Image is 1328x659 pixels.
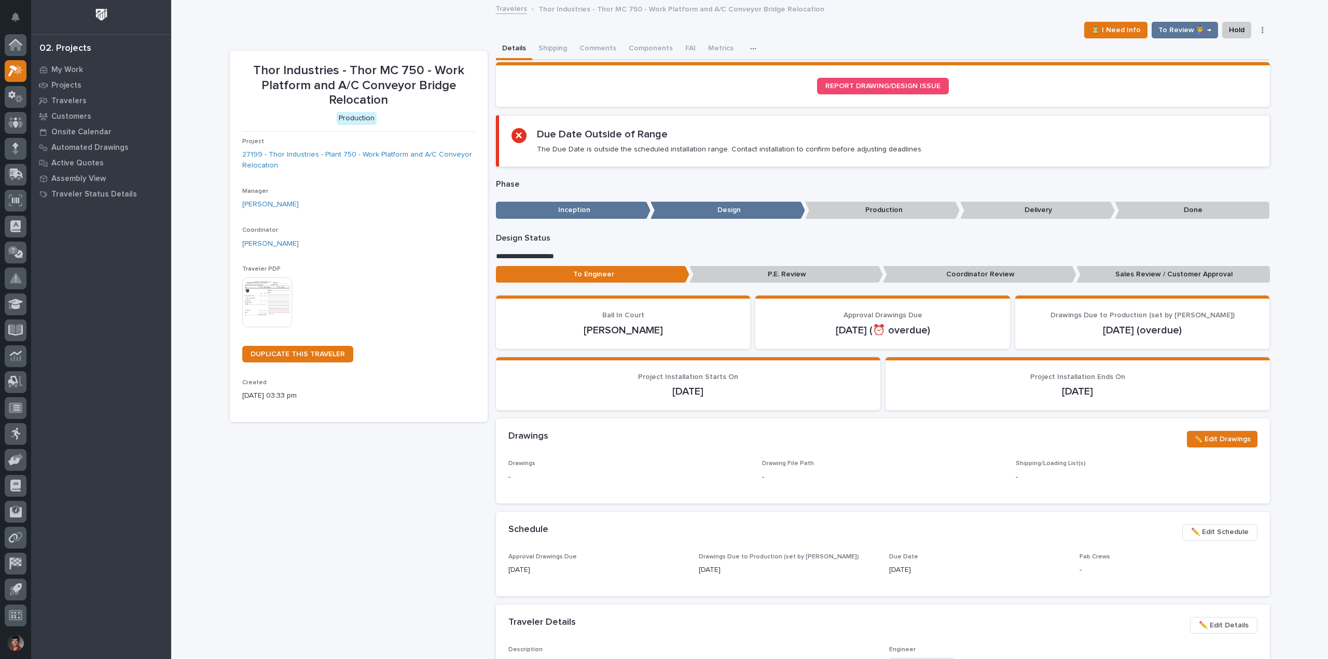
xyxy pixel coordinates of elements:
[1152,22,1218,38] button: To Review 👨‍🏭 →
[1158,24,1211,36] span: To Review 👨‍🏭 →
[1194,433,1251,445] span: ✏️ Edit Drawings
[242,188,268,194] span: Manager
[537,145,923,154] p: The Due Date is outside the scheduled installation range. Contact installation to confirm before ...
[1080,554,1110,560] span: Fab Crews
[699,554,859,560] span: Drawings Due to Production (set by [PERSON_NAME])
[242,346,353,362] a: DUPLICATE THIS TRAVELER
[762,472,764,483] p: -
[496,38,532,60] button: Details
[532,38,573,60] button: Shipping
[768,324,998,336] p: [DATE] (⏰ overdue)
[817,78,949,94] a: REPORT DRAWING/DESIGN ISSUE
[1016,472,1257,483] p: -
[5,632,26,654] button: users-avatar
[51,190,137,199] p: Traveler Status Details
[242,266,281,272] span: Traveler PDF
[1199,619,1249,632] span: ✏️ Edit Details
[242,380,267,386] span: Created
[898,385,1257,398] p: [DATE]
[889,565,1067,576] p: [DATE]
[51,81,81,90] p: Projects
[889,554,918,560] span: Due Date
[1182,524,1257,541] button: ✏️ Edit Schedule
[496,233,1270,243] p: Design Status
[508,460,535,467] span: Drawings
[496,202,651,219] p: Inception
[242,227,278,233] span: Coordinator
[31,155,171,171] a: Active Quotes
[51,143,129,152] p: Automated Drawings
[1016,460,1086,467] span: Shipping/Loading List(s)
[51,112,91,121] p: Customers
[31,124,171,139] a: Onsite Calendar
[31,139,171,155] a: Automated Drawings
[337,112,377,125] div: Production
[1028,324,1257,336] p: [DATE] (overdue)
[51,159,104,168] p: Active Quotes
[51,128,112,137] p: Onsite Calendar
[51,65,83,75] p: My Work
[242,390,475,401] p: [DATE] 03:33 pm
[883,266,1076,283] p: Coordinator Review
[702,38,740,60] button: Metrics
[92,5,111,24] img: Workspace Logo
[508,524,548,536] h2: Schedule
[508,647,543,653] span: Description
[889,647,916,653] span: Engineer
[508,472,750,483] p: -
[242,149,475,171] a: 27199 - Thor Industries - Plant 750 - Work Platform and A/C Conveyor Relocation
[242,199,299,210] a: [PERSON_NAME]
[651,202,805,219] p: Design
[573,38,622,60] button: Comments
[689,266,883,283] p: P.E. Review
[843,312,922,319] span: Approval Drawings Due
[495,2,527,14] a: Travelers
[960,202,1115,219] p: Delivery
[679,38,702,60] button: FAI
[31,93,171,108] a: Travelers
[242,63,475,108] p: Thor Industries - Thor MC 750 - Work Platform and A/C Conveyor Bridge Relocation
[508,554,577,560] span: Approval Drawings Due
[1229,24,1244,36] span: Hold
[1050,312,1235,319] span: Drawings Due to Production (set by [PERSON_NAME])
[805,202,960,219] p: Production
[496,266,689,283] p: To Engineer
[762,460,814,467] span: Drawing File Path
[51,174,106,184] p: Assembly View
[31,77,171,93] a: Projects
[1115,202,1269,219] p: Done
[51,96,87,106] p: Travelers
[508,385,868,398] p: [DATE]
[825,82,940,90] span: REPORT DRAWING/DESIGN ISSUE
[1076,266,1270,283] p: Sales Review / Customer Approval
[622,38,679,60] button: Components
[39,43,91,54] div: 02. Projects
[508,617,576,628] h2: Traveler Details
[1187,431,1257,447] button: ✏️ Edit Drawings
[1084,22,1147,38] button: ⏳ I Need Info
[31,62,171,77] a: My Work
[638,373,738,381] span: Project Installation Starts On
[537,128,668,141] h2: Due Date Outside of Range
[538,3,824,14] p: Thor Industries - Thor MC 750 - Work Platform and A/C Conveyor Bridge Relocation
[508,565,686,576] p: [DATE]
[1190,617,1257,634] button: ✏️ Edit Details
[1222,22,1251,38] button: Hold
[1091,24,1141,36] span: ⏳ I Need Info
[31,186,171,202] a: Traveler Status Details
[496,179,1270,189] p: Phase
[5,6,26,28] button: Notifications
[1030,373,1125,381] span: Project Installation Ends On
[13,12,26,29] div: Notifications
[242,239,299,249] a: [PERSON_NAME]
[251,350,345,358] span: DUPLICATE THIS TRAVELER
[1191,526,1249,538] span: ✏️ Edit Schedule
[508,431,548,442] h2: Drawings
[699,565,877,576] p: [DATE]
[31,171,171,186] a: Assembly View
[242,138,264,145] span: Project
[602,312,644,319] span: Ball In Court
[31,108,171,124] a: Customers
[1080,565,1257,576] p: -
[508,324,738,336] p: [PERSON_NAME]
